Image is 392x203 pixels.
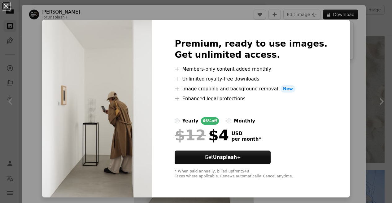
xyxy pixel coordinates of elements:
li: Image cropping and background removal [175,85,327,93]
input: monthly [226,118,231,123]
li: Enhanced legal protections [175,95,327,102]
div: yearly [182,117,198,125]
li: Members-only content added monthly [175,65,327,73]
div: * When paid annually, billed upfront $48 Taxes where applicable. Renews automatically. Cancel any... [175,169,327,179]
li: Unlimited royalty-free downloads [175,75,327,83]
span: USD [231,131,261,136]
input: yearly66%off [175,118,180,123]
span: $12 [175,127,206,143]
img: premium_photo-1756286484838-a3ac225a4f56 [42,20,152,197]
button: GetUnsplash+ [175,151,271,164]
span: New [281,85,295,93]
div: monthly [234,117,255,125]
div: $4 [175,127,229,143]
div: 66% off [201,117,219,125]
span: per month * [231,136,261,142]
strong: Unsplash+ [213,155,241,160]
h2: Premium, ready to use images. Get unlimited access. [175,38,327,60]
